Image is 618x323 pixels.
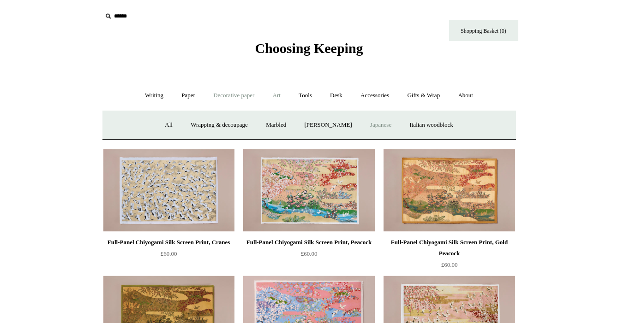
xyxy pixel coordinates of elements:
a: Full-Panel Chiyogami Silk Screen Print, Cranes £60.00 [103,237,234,275]
span: Choosing Keeping [255,41,363,56]
a: Writing [137,83,172,108]
img: Full-Panel Chiyogami Silk Screen Print, Cranes [103,149,234,232]
a: All [156,113,181,137]
img: Full-Panel Chiyogami Silk Screen Print, Peacock [243,149,374,232]
a: Italian woodblock [401,113,461,137]
a: Decorative paper [205,83,263,108]
a: Japanese [362,113,400,137]
a: Shopping Basket (0) [449,20,518,41]
div: Full-Panel Chiyogami Silk Screen Print, Gold Peacock [386,237,512,259]
a: About [450,83,481,108]
a: Marbled [258,113,294,137]
a: Wrapping & decoupage [182,113,256,137]
a: Art [264,83,289,108]
a: Paper [173,83,204,108]
div: Full-Panel Chiyogami Silk Screen Print, Peacock [246,237,372,248]
span: £60.00 [441,261,458,268]
a: Full-Panel Chiyogami Silk Screen Print, Peacock Full-Panel Chiyogami Silk Screen Print, Peacock [243,149,374,232]
a: Choosing Keeping [255,48,363,54]
span: £60.00 [161,250,177,257]
a: Full-Panel Chiyogami Silk Screen Print, Gold Peacock Full-Panel Chiyogami Silk Screen Print, Gold... [384,149,515,232]
a: Desk [322,83,351,108]
a: Full-Panel Chiyogami Silk Screen Print, Gold Peacock £60.00 [384,237,515,275]
a: Full-Panel Chiyogami Silk Screen Print, Peacock £60.00 [243,237,374,275]
a: [PERSON_NAME] [296,113,360,137]
span: £60.00 [301,250,318,257]
a: Gifts & Wrap [399,83,448,108]
div: Full-Panel Chiyogami Silk Screen Print, Cranes [106,237,232,248]
img: Full-Panel Chiyogami Silk Screen Print, Gold Peacock [384,149,515,232]
a: Tools [290,83,320,108]
a: Full-Panel Chiyogami Silk Screen Print, Cranes Full-Panel Chiyogami Silk Screen Print, Cranes [103,149,234,232]
a: Accessories [352,83,397,108]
